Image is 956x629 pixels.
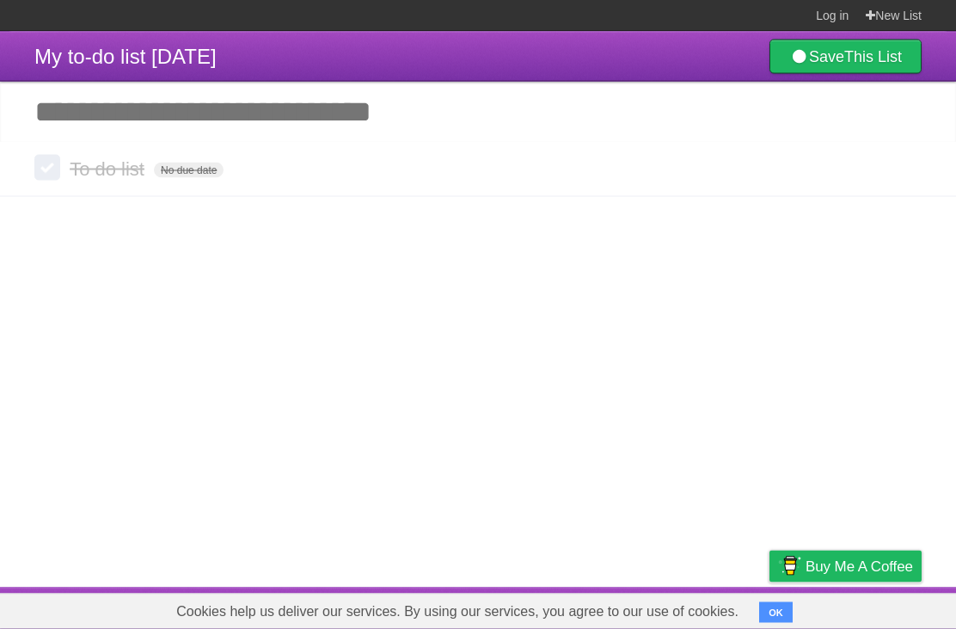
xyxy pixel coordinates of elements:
[70,158,149,180] span: To do list
[769,40,922,74] a: SaveThis List
[34,45,217,68] span: My to-do list [DATE]
[541,592,577,625] a: About
[159,595,756,629] span: Cookies help us deliver our services. By using our services, you agree to our use of cookies.
[778,552,801,581] img: Buy me a coffee
[747,592,792,625] a: Privacy
[689,592,726,625] a: Terms
[844,48,902,65] b: This List
[759,602,793,623] button: OK
[154,163,224,178] span: No due date
[813,592,922,625] a: Suggest a feature
[34,155,60,181] label: Done
[597,592,667,625] a: Developers
[806,552,913,582] span: Buy me a coffee
[769,551,922,583] a: Buy me a coffee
